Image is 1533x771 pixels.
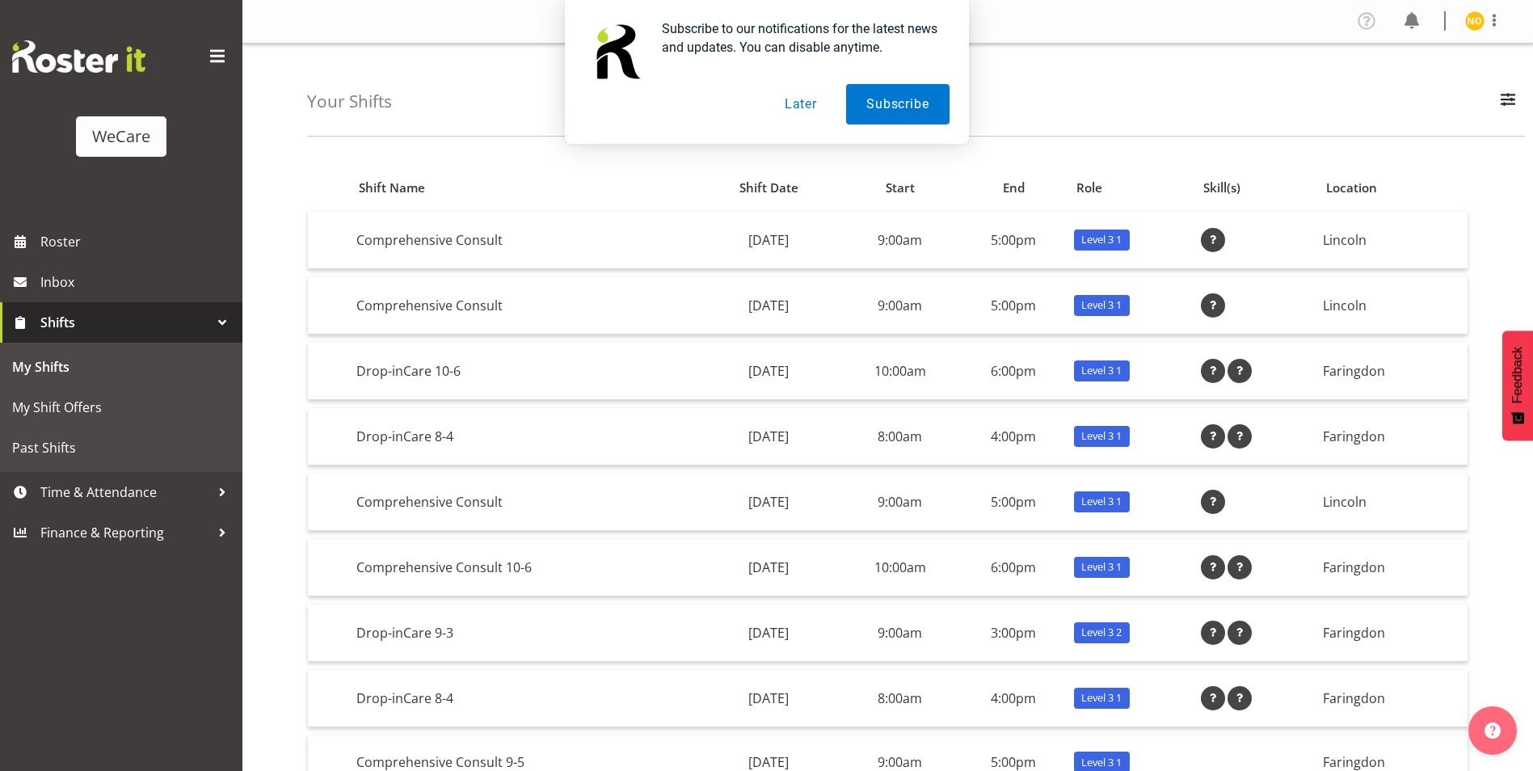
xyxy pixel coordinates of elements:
[697,212,840,269] td: [DATE]
[1081,559,1122,575] span: Level 3 1
[1326,179,1377,197] span: Location
[1081,297,1122,313] span: Level 3 1
[584,19,649,84] img: notification icon
[1316,539,1468,596] td: Faringdon
[846,84,949,124] button: Subscribe
[840,343,960,400] td: 10:00am
[960,277,1068,335] td: 5:00pm
[1316,343,1468,400] td: Faringdon
[350,539,697,596] td: Comprehensive Consult 10-6
[840,277,960,335] td: 9:00am
[697,343,840,400] td: [DATE]
[12,395,230,419] span: My Shift Offers
[350,670,697,727] td: Drop-inCare 8-4
[960,343,1068,400] td: 6:00pm
[1076,179,1102,197] span: Role
[960,539,1068,596] td: 6:00pm
[960,605,1068,662] td: 3:00pm
[1316,212,1468,269] td: Lincoln
[1316,474,1468,531] td: Lincoln
[1316,605,1468,662] td: Faringdon
[1003,179,1025,197] span: End
[4,347,238,387] a: My Shifts
[649,19,950,57] div: Subscribe to our notifications for the latest news and updates. You can disable anytime.
[12,355,230,379] span: My Shifts
[697,539,840,596] td: [DATE]
[840,605,960,662] td: 9:00am
[1485,723,1501,739] img: help-xxl-2.png
[40,230,234,254] span: Roster
[350,277,697,335] td: Comprehensive Consult
[697,277,840,335] td: [DATE]
[350,408,697,466] td: Drop-inCare 8-4
[12,436,230,460] span: Past Shifts
[359,179,425,197] span: Shift Name
[886,179,915,197] span: Start
[1316,277,1468,335] td: Lincoln
[1316,670,1468,727] td: Faringdon
[960,474,1068,531] td: 5:00pm
[1081,494,1122,509] span: Level 3 1
[350,343,697,400] td: Drop-inCare 10-6
[697,670,840,727] td: [DATE]
[960,408,1068,466] td: 4:00pm
[697,605,840,662] td: [DATE]
[697,408,840,466] td: [DATE]
[40,520,210,545] span: Finance & Reporting
[1081,690,1122,706] span: Level 3 1
[40,310,210,335] span: Shifts
[1081,232,1122,247] span: Level 3 1
[4,428,238,468] a: Past Shifts
[350,212,697,269] td: Comprehensive Consult
[1316,408,1468,466] td: Faringdon
[840,539,960,596] td: 10:00am
[1081,428,1122,444] span: Level 3 1
[1081,625,1122,640] span: Level 3 2
[840,474,960,531] td: 9:00am
[840,408,960,466] td: 8:00am
[840,212,960,269] td: 9:00am
[1081,755,1122,770] span: Level 3 1
[739,179,798,197] span: Shift Date
[960,212,1068,269] td: 5:00pm
[350,605,697,662] td: Drop-inCare 9-3
[4,387,238,428] a: My Shift Offers
[1510,347,1525,403] span: Feedback
[40,480,210,504] span: Time & Attendance
[1502,331,1533,440] button: Feedback - Show survey
[840,670,960,727] td: 8:00am
[1081,363,1122,378] span: Level 3 1
[697,474,840,531] td: [DATE]
[960,670,1068,727] td: 4:00pm
[1203,179,1240,197] span: Skill(s)
[764,84,837,124] button: Later
[40,270,234,294] span: Inbox
[350,474,697,531] td: Comprehensive Consult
